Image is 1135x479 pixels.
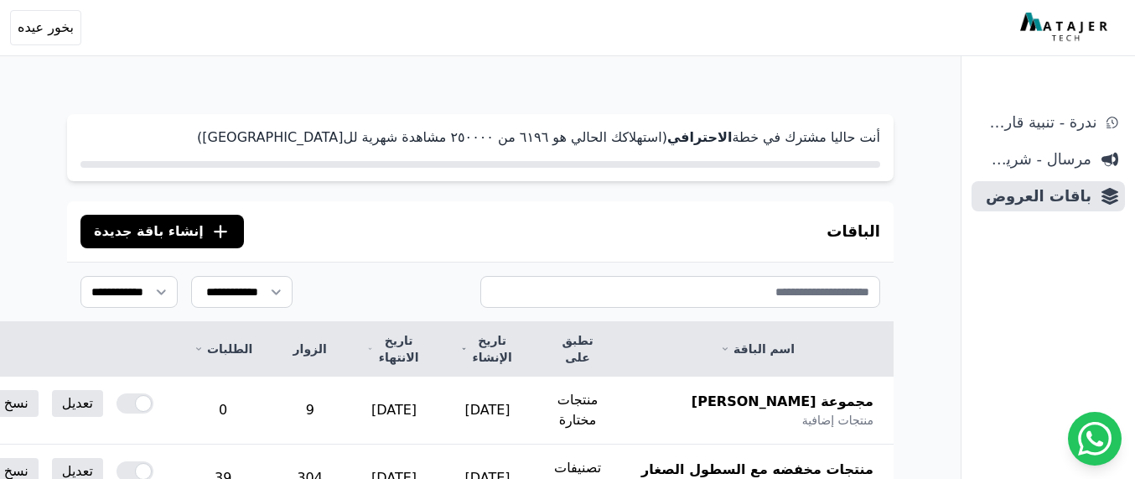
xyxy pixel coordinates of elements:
a: اسم الباقة [641,341,873,357]
span: مجموعة [PERSON_NAME] [692,392,873,412]
span: مرسال - شريط دعاية [978,148,1091,171]
button: إنشاء باقة جديدة [80,215,244,248]
td: منتجات مختارة [534,377,621,445]
a: تاريخ الانتهاء [367,332,421,366]
strong: الاحترافي [667,129,733,145]
span: منتجات إضافية [802,412,873,429]
img: MatajerTech Logo [1020,13,1112,43]
td: 0 [174,377,272,445]
th: الزوار [272,322,347,377]
td: 9 [272,377,347,445]
th: تطبق على [534,322,621,377]
td: [DATE] [441,377,534,445]
a: تاريخ الإنشاء [461,332,514,366]
td: [DATE] [347,377,441,445]
span: ندرة - تنبية قارب علي النفاذ [978,111,1096,134]
a: تعديل [52,390,103,417]
button: بخور عيده [10,10,81,45]
span: إنشاء باقة جديدة [94,221,204,242]
p: أنت حاليا مشترك في خطة (استهلاكك الحالي هو ٦١٩٦ من ٢٥۰۰۰۰ مشاهدة شهرية لل[GEOGRAPHIC_DATA]) [80,128,880,148]
span: باقات العروض [978,185,1091,208]
a: الطلبات [194,341,252,357]
h3: الباقات [827,220,880,243]
span: بخور عيده [18,18,74,38]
